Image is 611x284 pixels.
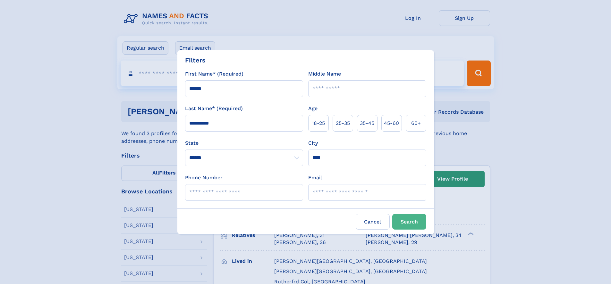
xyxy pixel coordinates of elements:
span: 45‑60 [384,119,399,127]
button: Search [392,214,426,230]
label: Age [308,105,318,112]
span: 60+ [411,119,421,127]
label: Last Name* (Required) [185,105,243,112]
div: Filters [185,55,206,65]
label: Cancel [356,214,390,230]
span: 35‑45 [360,119,374,127]
label: Email [308,174,322,182]
label: State [185,139,303,147]
span: 18‑25 [312,119,325,127]
label: First Name* (Required) [185,70,243,78]
label: City [308,139,318,147]
span: 25‑35 [336,119,350,127]
label: Middle Name [308,70,341,78]
label: Phone Number [185,174,223,182]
